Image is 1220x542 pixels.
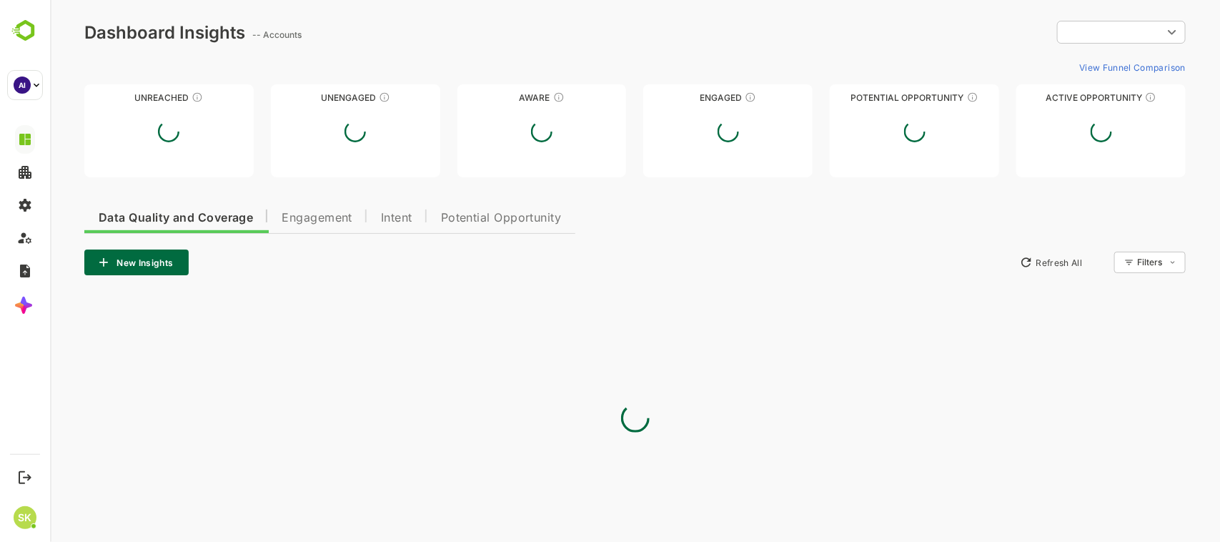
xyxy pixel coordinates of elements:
button: New Insights [34,250,139,275]
div: AI [14,77,31,94]
div: Engaged [593,92,763,103]
div: These accounts have not been engaged with for a defined time period [142,92,153,103]
div: Aware [407,92,577,103]
div: Unreached [34,92,204,103]
button: Refresh All [963,251,1038,274]
div: These accounts have not shown enough engagement and need nurturing [329,92,340,103]
div: These accounts have just entered the buying cycle and need further nurturing [503,92,515,103]
div: Active Opportunity [966,92,1136,103]
div: Unengaged [221,92,390,103]
span: Potential Opportunity [391,212,512,224]
div: Filters [1086,250,1136,275]
div: These accounts are MQAs and can be passed on to Inside Sales [917,92,928,103]
div: SK [14,506,36,529]
div: Potential Opportunity [780,92,949,103]
span: Data Quality and Coverage [49,212,203,224]
span: Intent [331,212,362,224]
button: Logout [15,468,34,487]
img: BambooboxLogoMark.f1c84d78b4c51b1a7b5f700c9845e183.svg [7,17,44,44]
div: Filters [1087,257,1113,267]
div: These accounts have open opportunities which might be at any of the Sales Stages [1095,92,1106,103]
span: Engagement [232,212,302,224]
div: Dashboard Insights [34,22,195,43]
div: These accounts are warm, further nurturing would qualify them to MQAs [695,92,706,103]
ag: -- Accounts [202,29,256,40]
div: ​ [1007,19,1136,45]
button: View Funnel Comparison [1023,56,1136,79]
